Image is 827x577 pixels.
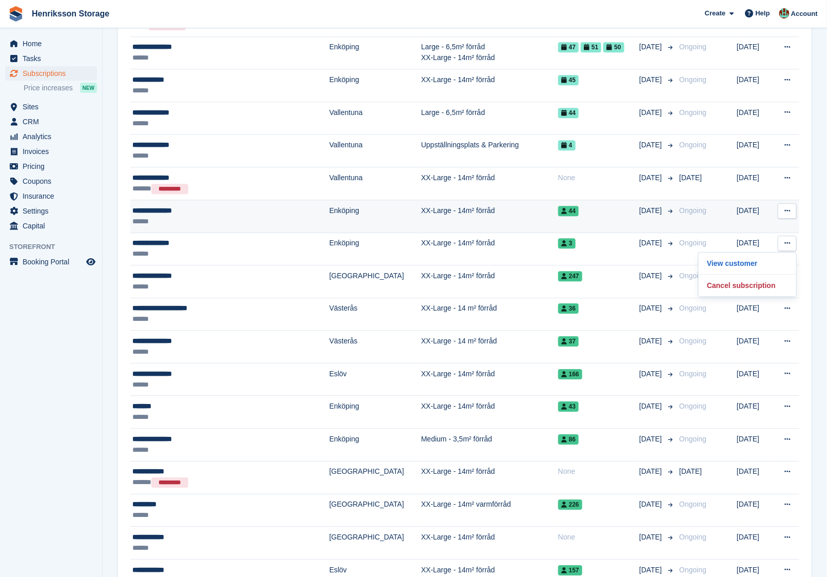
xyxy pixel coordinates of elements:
td: XX-Large - 14m² förråd [421,200,558,233]
td: [GEOGRAPHIC_DATA] [329,527,421,560]
td: [DATE] [737,396,773,429]
span: CRM [23,114,84,129]
span: [DATE] [639,172,664,183]
div: NEW [80,83,97,93]
a: menu [5,204,97,218]
span: [DATE] [639,401,664,412]
span: Tasks [23,51,84,66]
span: Ongoing [679,141,706,149]
span: [DATE] [639,532,664,543]
td: Vallentuna [329,102,421,134]
td: [DATE] [737,331,773,363]
span: Pricing [23,159,84,174]
span: 37 [558,336,579,347]
span: [DATE] [639,205,664,216]
td: [DATE] [737,363,773,396]
span: 3 [558,238,576,248]
span: Ongoing [679,337,706,345]
img: Isak Martinelle [779,8,790,18]
span: Create [705,8,725,18]
span: 50 [603,42,624,52]
p: Cancel subscription [703,279,792,292]
span: Booking Portal [23,255,84,269]
span: Ongoing [679,500,706,508]
span: 47 [558,42,579,52]
span: Sites [23,100,84,114]
td: [GEOGRAPHIC_DATA] [329,461,421,494]
span: [DATE] [679,467,702,475]
td: XX-Large - 14 m² förråd [421,298,558,331]
span: 157 [558,565,582,575]
div: None [558,532,639,543]
span: Storefront [9,242,102,252]
a: menu [5,174,97,188]
a: menu [5,189,97,203]
span: [DATE] [639,336,664,347]
td: [DATE] [737,233,773,265]
td: Enköping [329,36,421,69]
td: XX-Large - 14m² förråd [421,265,558,298]
span: 86 [558,434,579,445]
td: [DATE] [737,69,773,102]
a: Preview store [85,256,97,268]
span: 36 [558,303,579,314]
td: XX-Large - 14m² förråd [421,233,558,265]
img: stora-icon-8386f47178a22dfd0bd8f6a31ec36ba5ce8667c1dd55bd0f319d3a0aa187defe.svg [8,6,24,22]
td: Medium - 3,5m² förråd [421,429,558,461]
a: View customer [703,257,792,270]
span: Capital [23,219,84,233]
td: Enköping [329,200,421,233]
td: [DATE] [737,200,773,233]
td: Enköping [329,69,421,102]
td: Large - 6,5m² förråd XX-Large - 14m² förråd [421,36,558,69]
span: Ongoing [679,304,706,312]
td: XX-Large - 14m² förråd [421,527,558,560]
td: XX-Large - 14m² varmförråd [421,494,558,527]
span: Analytics [23,129,84,144]
span: 226 [558,499,582,510]
span: Help [756,8,770,18]
td: Enköping [329,429,421,461]
td: Enköping [329,396,421,429]
td: [DATE] [737,494,773,527]
span: Ongoing [679,206,706,215]
span: [DATE] [639,271,664,281]
span: Ongoing [679,43,706,51]
span: [DATE] [679,174,702,182]
span: [DATE] [639,565,664,575]
div: None [558,172,639,183]
span: [DATE] [639,499,664,510]
td: [DATE] [737,134,773,167]
a: Price increases NEW [24,82,97,93]
span: 247 [558,271,582,281]
span: [DATE] [639,107,664,118]
span: Subscriptions [23,66,84,81]
td: XX-Large - 14m² förråd [421,396,558,429]
td: XX-Large - 14 m² förråd [421,331,558,363]
td: [DATE] [737,527,773,560]
a: menu [5,114,97,129]
a: menu [5,144,97,159]
td: [DATE] [737,36,773,69]
td: [GEOGRAPHIC_DATA] [329,494,421,527]
span: 44 [558,206,579,216]
td: [DATE] [737,429,773,461]
td: XX-Large - 14m² förråd [421,363,558,396]
span: 4 [558,140,576,150]
span: Ongoing [679,402,706,410]
a: menu [5,51,97,66]
td: XX-Large - 14m² förråd [421,69,558,102]
span: Insurance [23,189,84,203]
a: menu [5,36,97,51]
span: Ongoing [679,533,706,541]
span: 44 [558,108,579,118]
span: Price increases [24,83,73,93]
td: [DATE] [737,298,773,331]
span: [DATE] [639,238,664,248]
span: Ongoing [679,108,706,117]
a: menu [5,129,97,144]
td: [GEOGRAPHIC_DATA] [329,265,421,298]
span: 43 [558,401,579,412]
span: Ongoing [679,272,706,280]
